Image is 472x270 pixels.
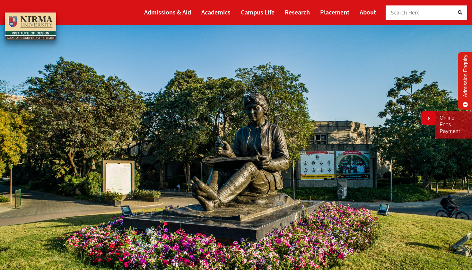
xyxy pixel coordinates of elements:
span: Search Here [391,9,420,16]
a: Academics [201,5,231,19]
a: Placement [320,5,349,19]
a: Online Fees Payment [440,115,467,135]
img: main_logo [5,13,56,40]
a: About [360,5,376,19]
a: Campus Life [241,5,275,19]
a: Research [285,5,310,19]
a: Admissions & Aid [144,5,191,19]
